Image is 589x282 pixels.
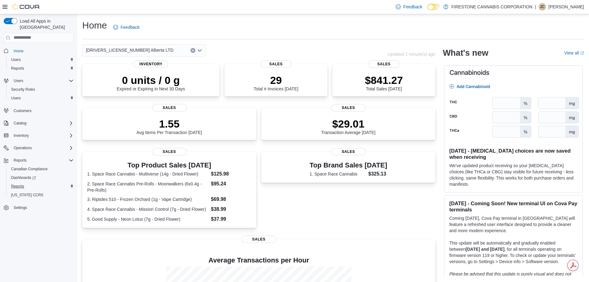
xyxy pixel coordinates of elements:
[449,148,578,160] h3: [DATE] - [MEDICAL_DATA] choices are now saved when receiving
[11,175,36,180] span: Dashboards
[87,216,208,222] dt: 5. Good Supply - Neon Lotus (7g - Dried Flower)
[9,174,38,181] a: Dashboards
[11,193,43,197] span: [US_STATE] CCRS
[11,132,31,139] button: Inventory
[87,181,208,193] dt: 2. Space Race Cannabis Pre-Rolls - Moonwalkers (6x0.4g - Pre-Rolls)
[11,204,29,211] a: Settings
[87,162,251,169] h3: Top Product Sales [DATE]
[211,196,251,203] dd: $69.98
[9,191,46,199] a: [US_STATE] CCRS
[451,3,532,11] p: FIRESTONE CANNABIS CORPORATION
[14,108,32,113] span: Customers
[466,247,504,252] strong: [DATE] and [DATE]
[9,165,74,173] span: Canadian Compliance
[369,60,399,68] span: Sales
[137,118,202,135] div: Avg Items Per Transaction [DATE]
[211,180,251,188] dd: $95.24
[11,144,34,152] button: Operations
[9,86,37,93] a: Security Roles
[309,162,387,169] h3: Top Brand Sales [DATE]
[261,60,292,68] span: Sales
[14,49,23,54] span: Home
[1,119,76,128] button: Catalog
[6,182,76,191] button: Reports
[152,148,187,155] span: Sales
[9,56,74,63] span: Users
[14,78,23,83] span: Users
[11,157,74,164] span: Reports
[9,183,27,190] a: Reports
[254,74,298,91] div: Total # Invoices [DATE]
[1,46,76,55] button: Home
[449,163,578,187] p: We've updated product receiving so your [MEDICAL_DATA] choices (like THCa or CBG) stay visible fo...
[6,191,76,199] button: [US_STATE] CCRS
[368,170,387,178] dd: $325.13
[11,167,48,171] span: Canadian Compliance
[393,1,425,13] a: Feedback
[11,66,24,71] span: Reports
[11,132,74,139] span: Inventory
[9,65,27,72] a: Reports
[6,55,76,64] button: Users
[4,44,74,228] nav: Complex example
[197,48,202,53] button: Open list of options
[241,236,276,243] span: Sales
[211,170,251,178] dd: $125.98
[11,77,26,85] button: Users
[443,48,488,58] h2: What's new
[540,3,545,11] span: JC
[6,94,76,102] button: Users
[331,104,366,111] span: Sales
[82,19,107,32] h1: Home
[6,64,76,73] button: Reports
[211,206,251,213] dd: $38.99
[365,74,403,91] div: Total Sales [DATE]
[564,50,584,55] a: View allExternal link
[11,77,74,85] span: Users
[1,106,76,115] button: Customers
[9,94,74,102] span: Users
[9,183,74,190] span: Reports
[86,46,173,54] span: [DRIVERS_LICENSE_NUMBER] Alberta LTD
[11,96,21,101] span: Users
[321,118,376,130] p: $29.01
[548,3,584,11] p: [PERSON_NAME]
[1,144,76,152] button: Operations
[449,200,578,213] h3: [DATE] - Coming Soon! New terminal UI on Cova Pay terminals
[121,24,139,30] span: Feedback
[427,4,440,10] input: Dark Mode
[14,133,29,138] span: Inventory
[1,76,76,85] button: Users
[111,21,142,33] a: Feedback
[9,65,74,72] span: Reports
[580,51,584,55] svg: External link
[309,171,366,177] dt: 1. Space Race Cannabis
[6,173,76,182] a: Dashboards
[87,196,208,202] dt: 3. Riptides 510 - Frozen Orchard (1g - Vape Cartridge)
[321,118,376,135] div: Transaction Average [DATE]
[87,171,208,177] dt: 1. Space Race Cannabis - Multiverse (14g - Dried Flower)
[535,3,536,11] p: |
[11,157,29,164] button: Reports
[11,184,24,189] span: Reports
[117,74,185,86] p: 0 units / 0 g
[12,4,40,10] img: Cova
[11,47,26,55] a: Home
[1,156,76,165] button: Reports
[14,158,27,163] span: Reports
[14,145,32,150] span: Operations
[11,57,21,62] span: Users
[14,121,26,126] span: Catalog
[539,3,546,11] div: Jeanette Cushing
[211,215,251,223] dd: $37.99
[449,240,578,265] p: This update will be automatically and gradually enabled between , for all terminals operating on ...
[11,107,34,115] a: Customers
[87,257,430,264] h4: Average Transactions per Hour
[11,119,29,127] button: Catalog
[11,204,74,211] span: Settings
[9,56,23,63] a: Users
[11,87,35,92] span: Security Roles
[152,104,187,111] span: Sales
[11,47,74,55] span: Home
[14,205,27,210] span: Settings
